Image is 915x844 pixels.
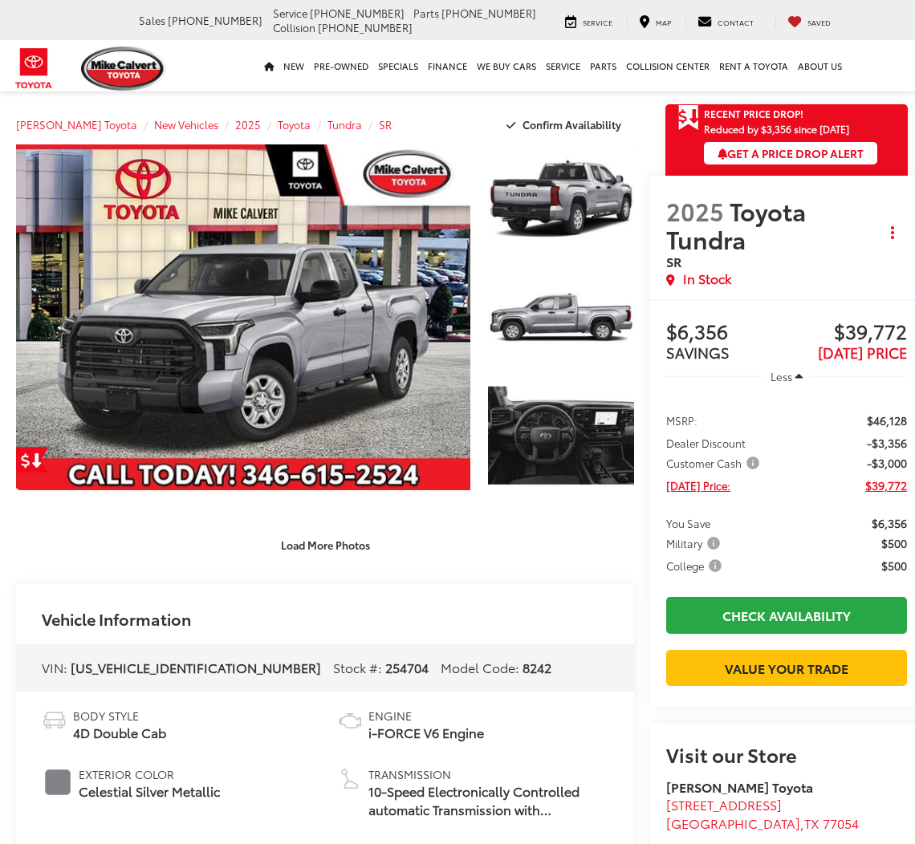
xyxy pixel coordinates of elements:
h2: Visit our Store [666,744,907,765]
span: Reduced by $3,356 since [DATE] [704,124,878,134]
img: Mike Calvert Toyota [81,47,166,91]
a: SR [379,117,392,132]
span: Contact [718,17,754,27]
span: Get Price Drop Alert [678,104,699,132]
span: You Save [666,515,710,531]
span: Transmission [368,766,608,782]
span: 2025 [666,193,724,228]
a: Parts [585,40,621,91]
span: Map [656,17,671,27]
span: [PHONE_NUMBER] [441,6,536,20]
a: Tundra [327,117,362,132]
a: [STREET_ADDRESS] [GEOGRAPHIC_DATA],TX 77054 [666,795,859,832]
a: Expand Photo 2 [488,262,634,371]
span: Recent Price Drop! [704,107,803,120]
a: My Saved Vehicles [775,14,843,29]
span: MSRP: [666,412,697,428]
span: $6,356 [872,515,907,531]
a: Rent a Toyota [714,40,793,91]
span: Body Style [73,708,166,724]
button: Actions [879,219,907,247]
a: Contact [685,14,766,29]
span: Collision [273,20,315,34]
a: Service [553,14,624,29]
span: Get a Price Drop Alert [718,145,864,161]
a: Expand Photo 3 [488,381,634,490]
span: Sales [139,13,165,27]
span: VIN: [42,658,67,676]
span: , [666,814,859,832]
span: [STREET_ADDRESS] [666,795,782,814]
span: $46,128 [867,412,907,428]
button: Customer Cash [666,455,765,471]
img: 2025 Toyota Tundra SR [486,379,636,491]
span: $39,772 [787,321,907,345]
span: Confirm Availability [523,117,621,132]
span: [PHONE_NUMBER] [168,13,262,27]
a: Get Price Drop Alert [16,447,48,473]
a: Collision Center [621,40,714,91]
img: 2025 Toyota Tundra SR [11,144,474,491]
a: Get Price Drop Alert Recent Price Drop! [665,104,909,124]
a: Service [541,40,585,91]
a: New Vehicles [154,117,218,132]
a: About Us [793,40,847,91]
a: Expand Photo 1 [488,144,634,254]
span: Exterior Color [79,766,220,782]
span: 10-Speed Electronically Controlled automatic Transmission with intelligence (ECT-i) and sequentia... [368,782,608,819]
span: Model Code: [441,658,519,676]
span: Celestial Silver Metallic [79,782,220,801]
span: [US_VEHICLE_IDENTIFICATION_NUMBER] [71,658,321,676]
button: Military [666,535,726,551]
span: SAVINGS [666,342,730,363]
a: Pre-Owned [309,40,373,91]
span: SR [666,252,681,270]
span: dropdown dots [891,226,894,239]
a: Home [259,40,279,91]
span: #828387 [45,769,71,795]
span: Dealer Discount [666,435,746,451]
img: 2025 Toyota Tundra SR [486,262,636,373]
span: In Stock [683,270,731,288]
span: 4D Double Cab [73,724,166,742]
span: [DATE] PRICE [818,342,907,363]
span: Service [273,6,307,20]
img: Toyota [4,43,64,95]
span: 8242 [523,658,551,676]
a: Finance [423,40,472,91]
a: Value Your Trade [666,650,907,686]
h2: Vehicle Information [42,610,191,627]
span: [PHONE_NUMBER] [310,6,405,20]
a: Specials [373,40,423,91]
span: College [666,558,725,574]
a: Expand Photo 0 [16,144,470,490]
a: 2025 [235,117,261,132]
span: $6,356 [666,321,787,345]
span: 254704 [385,658,429,676]
button: Load More Photos [270,531,381,559]
a: Toyota [278,117,311,132]
button: Confirm Availability [498,111,635,139]
span: $500 [881,558,907,574]
span: Service [583,17,612,27]
span: TX [804,814,819,832]
button: College [666,558,727,574]
span: Stock #: [333,658,382,676]
a: [PERSON_NAME] Toyota [16,117,137,132]
span: Customer Cash [666,455,762,471]
span: $39,772 [865,477,907,493]
a: Map [627,14,683,29]
span: [DATE] Price: [666,477,730,493]
button: Less [762,362,811,391]
span: Less [771,369,792,383]
span: [GEOGRAPHIC_DATA] [666,814,800,832]
span: Engine [368,708,484,724]
span: Military [666,535,723,551]
span: -$3,356 [867,435,907,451]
